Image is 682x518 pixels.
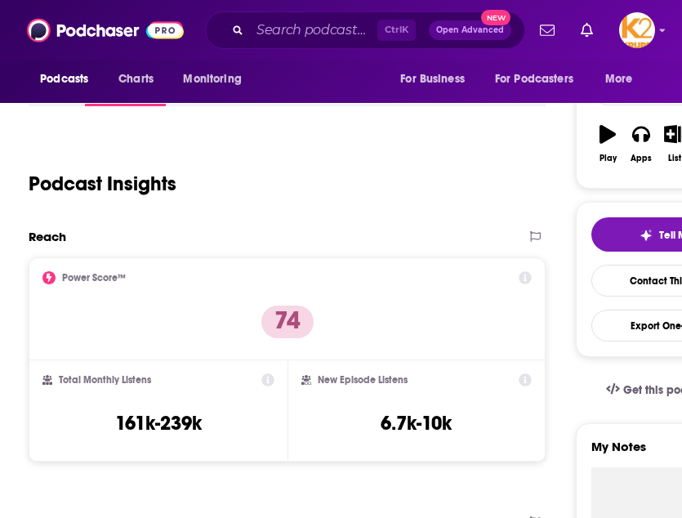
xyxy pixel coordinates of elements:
[436,26,504,34] span: Open Advanced
[183,68,241,91] span: Monitoring
[62,272,126,284] h2: Power Score™
[619,12,655,48] img: User Profile
[429,20,511,40] button: Open AdvancedNew
[118,68,154,91] span: Charts
[377,20,416,41] span: Ctrl K
[574,16,600,44] a: Show notifications dropdown
[619,12,655,48] button: Show profile menu
[381,411,452,435] h3: 6.7k-10k
[318,374,408,386] h2: New Episode Listens
[205,11,525,49] div: Search podcasts, credits, & more...
[600,154,617,163] div: Play
[108,64,163,95] a: Charts
[624,114,657,173] button: Apps
[250,17,377,43] input: Search podcasts, credits, & more...
[591,114,625,173] button: Play
[29,64,109,95] button: open menu
[631,154,652,163] div: Apps
[40,68,88,91] span: Podcasts
[27,15,184,46] img: Podchaser - Follow, Share and Rate Podcasts
[29,172,176,196] h1: Podcast Insights
[261,306,314,338] p: 74
[484,64,597,95] button: open menu
[29,229,66,244] h2: Reach
[605,68,633,91] span: More
[668,154,681,163] div: List
[495,68,573,91] span: For Podcasters
[59,374,151,386] h2: Total Monthly Listens
[594,64,653,95] button: open menu
[619,12,655,48] span: Logged in as K2Krupp
[172,64,262,95] button: open menu
[389,64,485,95] button: open menu
[533,16,561,44] a: Show notifications dropdown
[640,229,653,242] img: tell me why sparkle
[115,411,202,435] h3: 161k-239k
[400,68,465,91] span: For Business
[481,10,510,25] span: New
